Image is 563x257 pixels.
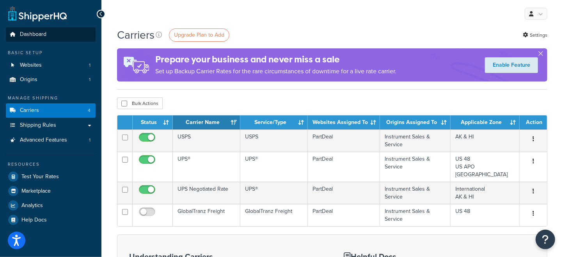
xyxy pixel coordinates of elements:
div: Manage Shipping [6,95,96,101]
td: Instrument Sales & Service [380,152,451,182]
span: 1 [89,76,91,83]
td: Instrument Sales & Service [380,182,451,204]
span: Test Your Rates [21,174,59,180]
button: Open Resource Center [536,230,555,249]
td: UPS® [240,182,308,204]
div: Basic Setup [6,50,96,56]
td: PartDeal [308,152,380,182]
a: Upgrade Plan to Add [169,28,229,42]
td: US 48 US APO [GEOGRAPHIC_DATA] [451,152,520,182]
th: Origins Assigned To: activate to sort column ascending [380,115,451,129]
a: Help Docs [6,213,96,227]
th: Websites Assigned To: activate to sort column ascending [308,115,380,129]
a: Origins 1 [6,73,96,87]
span: 1 [89,137,91,144]
div: Resources [6,161,96,168]
button: Bulk Actions [117,97,163,109]
span: Shipping Rules [20,122,56,129]
td: UPS Negotiated Rate [173,182,240,204]
td: Instrument Sales & Service [380,204,451,226]
td: USPS [240,129,308,152]
td: PartDeal [308,182,380,204]
span: 4 [88,107,91,114]
span: Dashboard [20,31,46,38]
a: Advanced Features 1 [6,133,96,147]
th: Applicable Zone: activate to sort column ascending [451,115,520,129]
td: PartDeal [308,204,380,226]
th: Carrier Name: activate to sort column ascending [173,115,240,129]
td: Instrument Sales & Service [380,129,451,152]
li: Advanced Features [6,133,96,147]
a: Analytics [6,199,96,213]
a: Enable Feature [485,57,538,73]
a: Test Your Rates [6,170,96,184]
td: UPS® [240,152,308,182]
a: Shipping Rules [6,118,96,133]
td: PartDeal [308,129,380,152]
td: USPS [173,129,240,152]
li: Origins [6,73,96,87]
span: Help Docs [21,217,47,223]
li: Carriers [6,103,96,118]
th: Service/Type: activate to sort column ascending [240,115,308,129]
span: Carriers [20,107,39,114]
h4: Prepare your business and never miss a sale [155,53,396,66]
span: Marketplace [21,188,51,195]
a: Carriers 4 [6,103,96,118]
img: ad-rules-rateshop-fe6ec290ccb7230408bd80ed9643f0289d75e0ffd9eb532fc0e269fcd187b520.png [117,48,155,82]
span: Websites [20,62,42,69]
span: Origins [20,76,37,83]
td: GlobalTranz Freight [240,204,308,226]
span: Upgrade Plan to Add [174,31,224,39]
a: Settings [523,30,547,41]
th: Status: activate to sort column ascending [133,115,173,129]
td: US 48 [451,204,520,226]
p: Set up Backup Carrier Rates for the rare circumstances of downtime for a live rate carrier. [155,66,396,77]
a: ShipperHQ Home [8,6,67,21]
th: Action [520,115,547,129]
a: Dashboard [6,27,96,42]
td: AK & HI [451,129,520,152]
td: GlobalTranz Freight [173,204,240,226]
span: Analytics [21,202,43,209]
span: Advanced Features [20,137,67,144]
li: Websites [6,58,96,73]
td: UPS® [173,152,240,182]
a: Websites 1 [6,58,96,73]
td: International AK & HI [451,182,520,204]
a: Marketplace [6,184,96,198]
span: 1 [89,62,91,69]
h1: Carriers [117,27,155,43]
